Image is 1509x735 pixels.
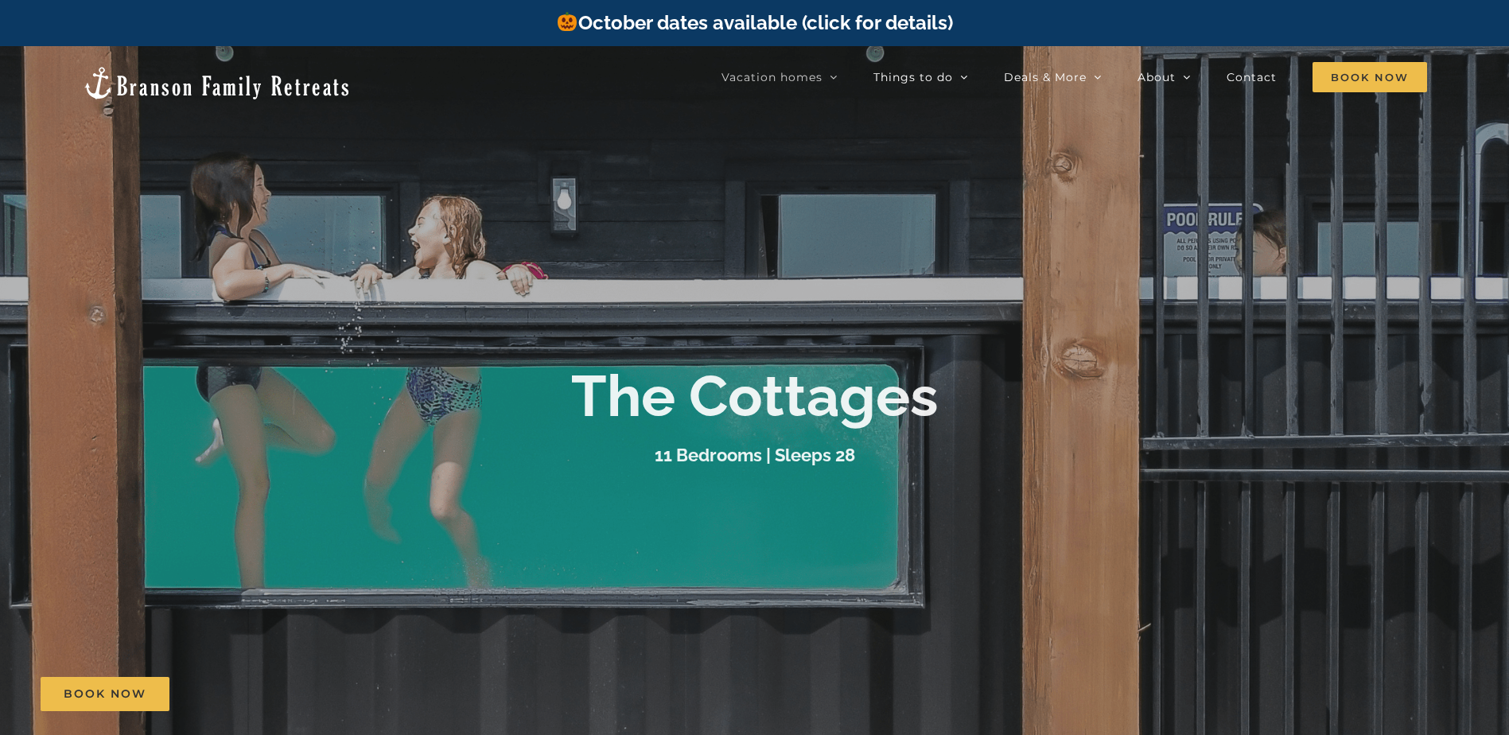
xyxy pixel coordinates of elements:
[571,362,939,430] b: The Cottages
[1227,72,1277,83] span: Contact
[1004,61,1102,93] a: Deals & More
[721,61,1427,93] nav: Main Menu
[1227,61,1277,93] a: Contact
[1138,61,1191,93] a: About
[873,72,953,83] span: Things to do
[1313,62,1427,92] span: Book Now
[655,445,855,465] h3: 11 Bedrooms | Sleeps 28
[721,72,823,83] span: Vacation homes
[721,61,838,93] a: Vacation homes
[556,11,952,34] a: October dates available (click for details)
[1004,72,1087,83] span: Deals & More
[41,677,169,711] a: Book Now
[1138,72,1176,83] span: About
[558,12,577,31] img: 🎃
[82,65,352,101] img: Branson Family Retreats Logo
[64,687,146,701] span: Book Now
[873,61,968,93] a: Things to do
